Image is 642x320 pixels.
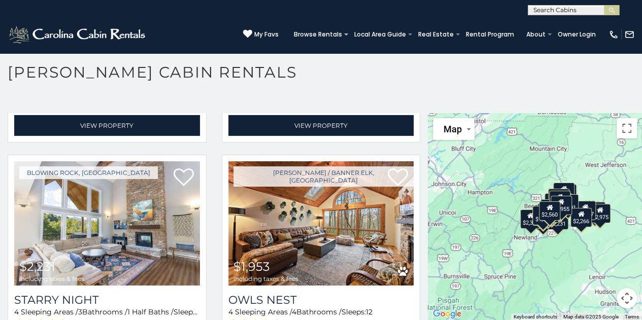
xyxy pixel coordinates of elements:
a: Browse Rentals [289,27,347,42]
span: 4 [228,307,233,316]
a: Blowing Rock, [GEOGRAPHIC_DATA] [19,166,158,179]
a: View Property [228,115,414,136]
a: Starry Night $2,231 including taxes & fees [14,161,200,286]
a: View Property [14,115,200,136]
span: Map data ©2025 Google [563,314,619,319]
div: $2,231 [547,210,568,229]
a: Rental Program [461,27,519,42]
a: Owls Nest $1,953 including taxes & fees [228,161,414,286]
div: $1,657 [575,200,596,220]
button: Change map style [433,118,475,140]
a: Owls Nest [228,293,414,307]
img: Starry Night [14,161,200,286]
div: $2,396 [520,209,542,229]
a: About [521,27,551,42]
div: $2,975 [590,204,611,223]
a: Owner Login [553,27,601,42]
img: Owls Nest [228,161,414,286]
img: phone-regular-white.png [609,29,619,40]
span: including taxes & fees [19,275,84,282]
div: $1,920 [532,205,554,225]
span: including taxes & fees [233,275,298,282]
div: $2,560 [539,201,560,220]
div: $2,179 [549,191,570,210]
a: Local Area Guide [349,27,411,42]
div: $2,127 [553,182,575,201]
span: 4 [14,307,19,316]
span: 1 Half Baths / [127,307,174,316]
div: $2,876 [532,206,554,225]
span: 3 [78,307,82,316]
div: $2,938 [548,188,569,207]
a: [PERSON_NAME] / Banner Elk, [GEOGRAPHIC_DATA] [233,166,414,187]
a: My Favs [243,29,279,40]
img: mail-regular-white.png [624,29,634,40]
button: Toggle fullscreen view [617,118,637,138]
a: Terms [625,314,639,319]
a: Starry Night [14,293,200,307]
div: $2,266 [570,207,592,227]
div: $2,218 [532,210,554,230]
span: My Favs [254,30,279,39]
button: Map camera controls [617,288,637,308]
span: 11 [198,307,203,316]
span: $1,953 [233,259,270,274]
span: $2,231 [19,259,55,274]
a: Add to favorites [174,167,194,189]
span: 12 [366,307,373,316]
img: White-1-2.png [8,24,148,45]
a: Real Estate [413,27,459,42]
span: 4 [292,307,296,316]
div: $1,955 [551,195,572,215]
span: Map [443,124,461,134]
